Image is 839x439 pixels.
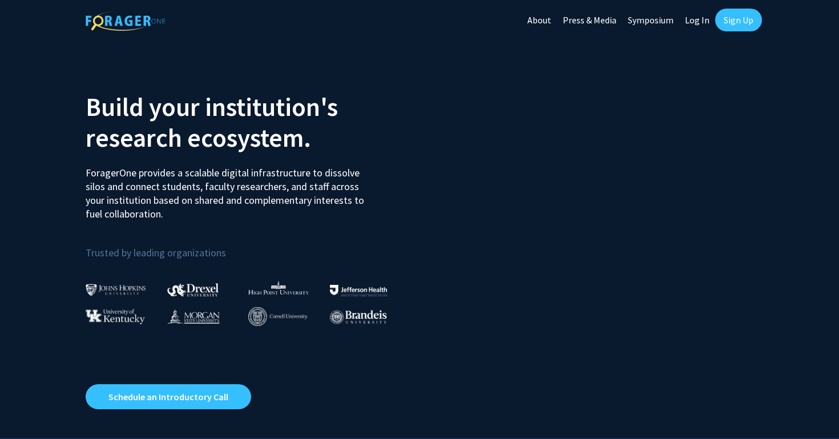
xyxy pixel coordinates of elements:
img: Johns Hopkins University [86,284,146,296]
img: Thomas Jefferson University [330,285,387,296]
img: Drexel University [167,283,219,296]
h2: Build your institution's research ecosystem. [86,91,411,153]
img: High Point University [248,281,309,295]
img: ForagerOne Logo [86,11,166,31]
img: University of Kentucky [86,309,145,324]
a: Sign Up [715,9,762,31]
img: Morgan State University [167,309,220,324]
p: ForagerOne provides a scalable digital infrastructure to dissolve silos and connect students, fac... [86,158,372,221]
a: Opens in a new tab [86,384,251,409]
img: Brandeis University [330,310,387,324]
img: Cornell University [248,307,308,326]
p: Trusted by leading organizations [86,230,411,261]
